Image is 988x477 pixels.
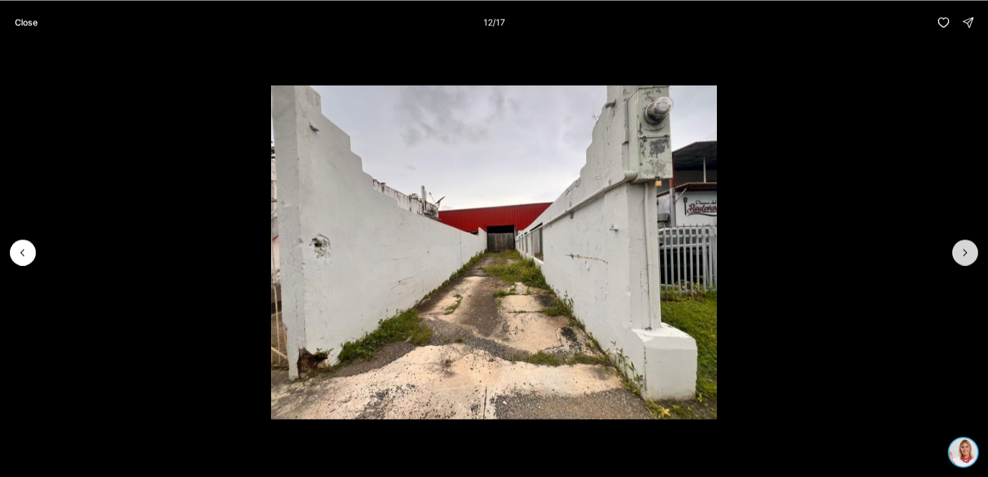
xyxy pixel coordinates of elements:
img: 527b0b8b-e05e-4919-af49-c08c181a4cb2.jpeg [7,7,36,36]
button: Previous slide [10,239,36,265]
button: Next slide [952,239,978,265]
p: Close [15,17,38,27]
button: Close [7,10,45,35]
p: 12 / 17 [484,17,505,27]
